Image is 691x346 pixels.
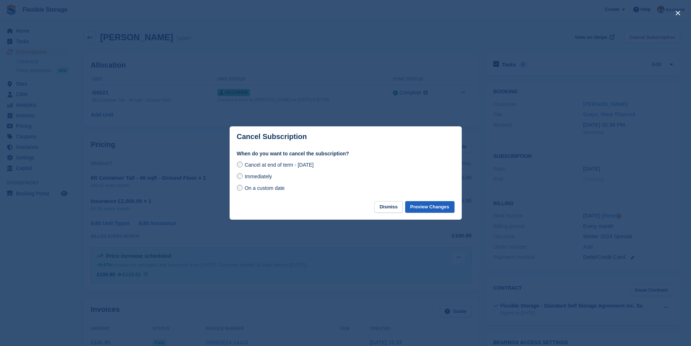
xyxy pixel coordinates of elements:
p: Cancel Subscription [237,133,307,141]
input: Immediately [237,173,243,179]
input: Cancel at end of term - [DATE] [237,162,243,167]
button: close [672,7,684,19]
span: Cancel at end of term - [DATE] [244,162,313,168]
input: On a custom date [237,185,243,191]
span: On a custom date [244,185,285,191]
button: Dismiss [374,201,403,213]
button: Preview Changes [405,201,455,213]
label: When do you want to cancel the subscription? [237,150,455,158]
span: Immediately [244,174,272,179]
